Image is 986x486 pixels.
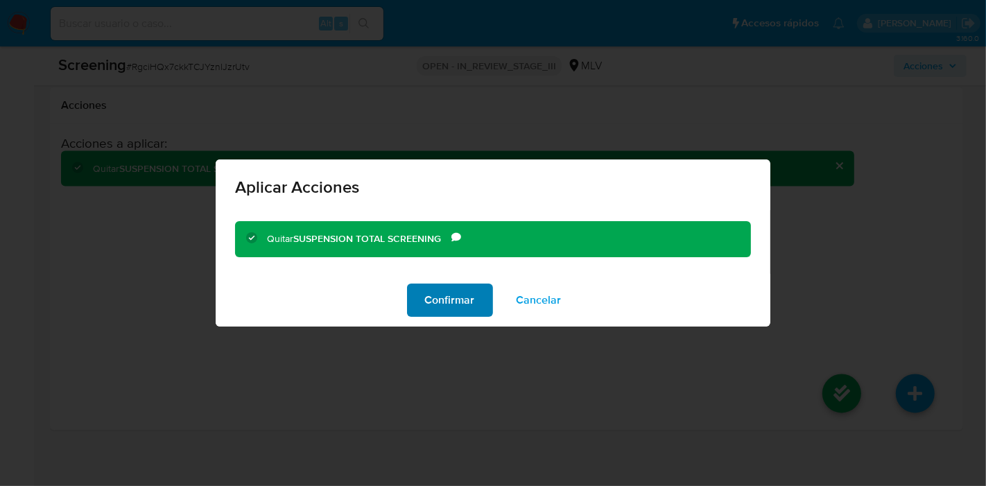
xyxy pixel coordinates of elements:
button: Cancelar [499,284,580,317]
button: Confirmar [407,284,493,317]
div: Quitar [267,232,451,246]
b: SUSPENSION TOTAL SCREENING [293,232,441,245]
span: Confirmar [425,285,475,315]
span: Cancelar [517,285,562,315]
span: Aplicar Acciones [235,179,751,196]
